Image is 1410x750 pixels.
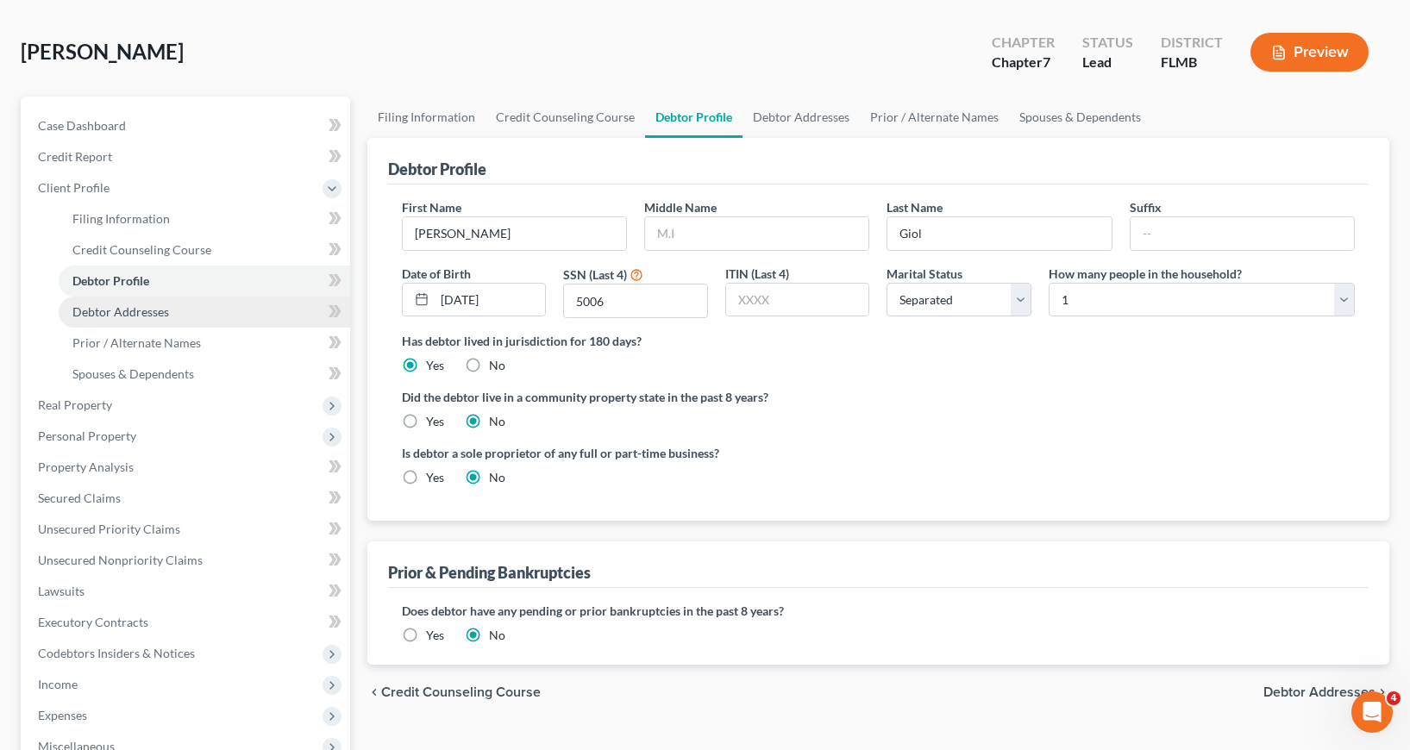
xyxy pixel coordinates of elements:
[435,284,546,316] input: MM/DD/YYYY
[1082,33,1133,53] div: Status
[489,627,505,644] label: No
[887,198,943,216] label: Last Name
[992,53,1055,72] div: Chapter
[24,576,350,607] a: Lawsuits
[59,328,350,359] a: Prior / Alternate Names
[38,677,78,691] span: Income
[38,491,121,505] span: Secured Claims
[1130,198,1162,216] label: Suffix
[38,459,134,474] span: Property Analysis
[367,97,486,138] a: Filing Information
[388,159,486,179] div: Debtor Profile
[72,366,194,381] span: Spouses & Dependents
[59,203,350,234] a: Filing Information
[381,685,541,699] span: Credit Counseling Course
[388,562,591,583] div: Prior & Pending Bankruptcies
[402,198,461,216] label: First Name
[887,265,962,283] label: Marital Status
[38,584,85,598] span: Lawsuits
[725,265,789,283] label: ITIN (Last 4)
[72,335,201,350] span: Prior / Alternate Names
[992,33,1055,53] div: Chapter
[38,615,148,629] span: Executory Contracts
[21,39,184,64] span: [PERSON_NAME]
[1009,97,1151,138] a: Spouses & Dependents
[367,685,381,699] i: chevron_left
[59,359,350,390] a: Spouses & Dependents
[38,180,110,195] span: Client Profile
[1263,685,1389,699] button: Debtor Addresses chevron_right
[743,97,860,138] a: Debtor Addresses
[38,149,112,164] span: Credit Report
[1351,691,1393,733] iframe: Intercom live chat
[726,284,869,316] input: XXXX
[1161,53,1223,72] div: FLMB
[24,514,350,545] a: Unsecured Priority Claims
[402,388,1355,406] label: Did the debtor live in a community property state in the past 8 years?
[1043,53,1050,70] span: 7
[38,522,180,536] span: Unsecured Priority Claims
[38,708,87,722] span: Expenses
[24,607,350,638] a: Executory Contracts
[426,357,444,374] label: Yes
[59,297,350,328] a: Debtor Addresses
[38,428,136,443] span: Personal Property
[38,646,195,660] span: Codebtors Insiders & Notices
[426,627,444,644] label: Yes
[489,469,505,486] label: No
[24,452,350,483] a: Property Analysis
[426,413,444,430] label: Yes
[1082,53,1133,72] div: Lead
[72,273,149,288] span: Debtor Profile
[1263,685,1376,699] span: Debtor Addresses
[563,266,627,284] label: SSN (Last 4)
[72,242,211,257] span: Credit Counseling Course
[59,234,350,266] a: Credit Counseling Course
[24,545,350,576] a: Unsecured Nonpriority Claims
[38,553,203,567] span: Unsecured Nonpriority Claims
[72,304,169,319] span: Debtor Addresses
[367,685,541,699] button: chevron_left Credit Counseling Course
[1376,685,1389,699] i: chevron_right
[489,413,505,430] label: No
[1250,33,1369,72] button: Preview
[72,211,170,226] span: Filing Information
[59,266,350,297] a: Debtor Profile
[887,217,1111,250] input: --
[24,110,350,141] a: Case Dashboard
[645,97,743,138] a: Debtor Profile
[24,141,350,172] a: Credit Report
[402,444,870,462] label: Is debtor a sole proprietor of any full or part-time business?
[24,483,350,514] a: Secured Claims
[38,397,112,412] span: Real Property
[403,217,626,250] input: --
[644,198,717,216] label: Middle Name
[860,97,1009,138] a: Prior / Alternate Names
[402,265,471,283] label: Date of Birth
[1049,265,1242,283] label: How many people in the household?
[489,357,505,374] label: No
[564,284,707,317] input: XXXX
[1161,33,1223,53] div: District
[38,118,126,133] span: Case Dashboard
[645,217,868,250] input: M.I
[486,97,645,138] a: Credit Counseling Course
[402,602,1355,620] label: Does debtor have any pending or prior bankruptcies in the past 8 years?
[426,469,444,486] label: Yes
[1131,217,1354,250] input: --
[402,332,1355,350] label: Has debtor lived in jurisdiction for 180 days?
[1387,691,1401,705] span: 4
